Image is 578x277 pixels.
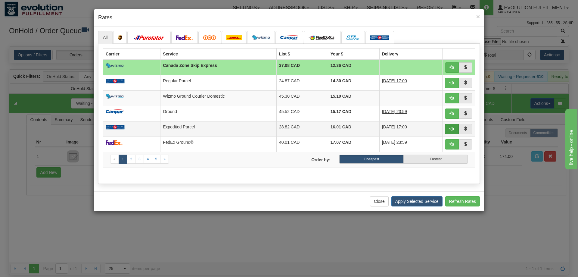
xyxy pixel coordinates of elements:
[276,90,328,106] td: 45.30 CAD
[226,35,242,40] img: dhl.png
[152,155,160,164] a: 5
[280,35,298,40] img: campar.png
[379,75,442,90] td: 5 Days
[404,155,468,164] label: Fastest
[5,4,56,11] div: live help - online
[328,60,379,75] td: 12.36 CAD
[379,106,442,121] td: 3 Days
[127,155,135,164] a: 2
[276,60,328,75] td: 37.08 CAD
[135,155,144,164] a: 3
[276,106,328,121] td: 45.52 CAD
[118,35,122,40] img: ups.png
[106,140,123,145] img: FedEx.png
[252,35,270,40] img: wizmo.png
[328,90,379,106] td: 15.10 CAD
[144,155,152,164] a: 4
[276,75,328,90] td: 24.87 CAD
[203,35,216,40] img: tnt.png
[382,109,407,114] span: [DATE] 23:59
[370,35,389,40] img: Canada_post.png
[160,90,277,106] td: Wizmo Ground Courier Domestic
[110,155,119,164] a: Previous
[276,48,328,60] th: List $
[106,79,125,83] img: Canada_post.png
[328,75,379,90] td: 14.30 CAD
[370,196,389,206] button: Close
[445,196,480,206] button: Refresh Rates
[382,78,407,83] span: [DATE] 17:00
[328,137,379,152] td: 17.07 CAD
[106,109,124,114] img: campar.png
[160,48,277,60] th: Service
[276,121,328,137] td: 28.82 CAD
[119,155,127,164] a: 1
[160,137,277,152] td: FedEx Ground®
[103,48,160,60] th: Carrier
[328,121,379,137] td: 16.01 CAD
[176,35,193,40] img: FedEx.png
[160,75,277,90] td: Regular Parcel
[160,106,277,121] td: Ground
[106,94,124,99] img: wizmo.png
[564,108,577,169] iframe: chat widget
[379,121,442,137] td: 3 Days
[276,137,328,152] td: 40.01 CAD
[98,14,480,22] h4: Rates
[160,155,169,164] a: Next
[106,63,124,68] img: wizmo.png
[106,125,125,130] img: Canada_post.png
[113,157,116,161] span: «
[309,35,336,40] img: CarrierLogo_10182.png
[328,48,379,60] th: Your $
[382,124,407,129] span: [DATE] 17:00
[346,35,360,40] img: CarrierLogo_10191.png
[382,140,407,145] span: [DATE] 23:59
[328,106,379,121] td: 15.17 CAD
[98,31,113,44] a: All
[160,121,277,137] td: Expedited Parcel
[476,13,480,20] span: ×
[163,157,166,161] span: »
[132,35,166,40] img: purolator.png
[391,196,443,206] button: Apply Selected Service
[379,48,442,60] th: Delivery
[476,13,480,20] button: Close
[339,155,403,164] label: Cheapest
[160,60,277,75] td: Canada Zone Skip Express
[289,155,335,163] label: Order by:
